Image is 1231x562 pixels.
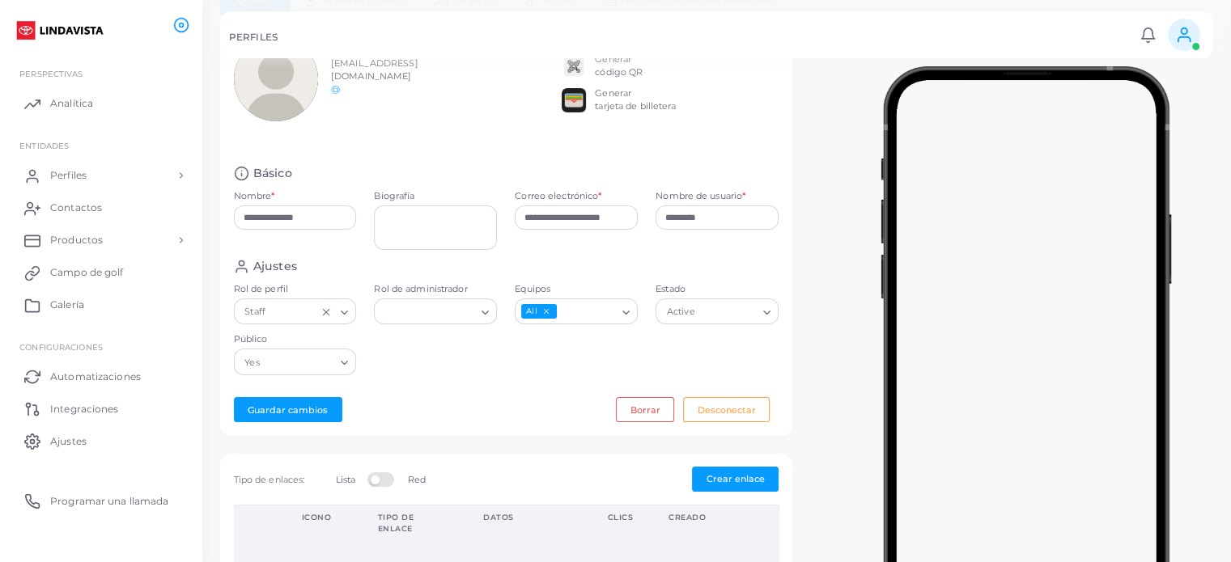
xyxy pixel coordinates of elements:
[683,397,770,422] button: Desconectar
[595,87,631,99] font: Generar
[248,404,328,416] font: Guardar cambios
[374,190,414,201] font: Biografía
[234,190,272,201] font: Nombre
[12,256,190,289] a: Campo de golf
[558,303,617,321] input: Buscar opción
[229,32,278,43] font: PERFILES
[656,283,686,294] font: Estado
[381,303,475,321] input: Buscar opción
[12,87,190,120] a: Analítica
[707,473,765,484] font: Crear enlace
[234,283,288,294] font: Rol de perfil
[50,234,103,246] font: Productos
[50,435,87,447] font: Ajustes
[12,289,190,321] a: Galería
[50,169,87,181] font: Perfiles
[595,66,643,78] font: código QR
[483,513,514,522] font: Datos
[243,304,268,321] span: Staff
[253,166,292,180] font: Básico
[12,224,190,256] a: Productos
[12,159,190,192] a: Perfiles
[243,354,262,371] span: Yes
[50,403,118,415] font: Integraciones
[12,425,190,457] a: Ajustes
[270,303,317,321] input: Buscar opción
[234,474,305,485] font: Tipo de enlaces:
[15,15,104,45] img: logo
[50,495,168,507] font: Programar una llamada
[50,97,93,109] font: Analítica
[50,298,84,311] font: Galería
[521,304,556,319] span: All
[595,100,676,112] font: tarjeta de billetera
[19,342,103,352] font: Configuraciones
[515,283,550,294] font: Equipos
[515,298,638,324] div: Buscar opción
[263,353,334,371] input: Buscar opción
[320,305,332,318] button: Borrar seleccionados
[234,333,268,344] font: Público
[50,201,102,213] font: Contactos
[664,304,697,321] span: Active
[50,266,123,278] font: Campo de golf
[378,513,414,533] font: Tipo de enlace
[50,370,141,382] font: Automatizaciones
[374,283,467,294] font: Rol de administrador
[234,397,342,422] button: Guardar cambios
[302,513,332,522] font: Icono
[656,190,742,201] font: Nombre de usuario
[408,474,426,485] font: Red
[692,467,779,491] button: Crear enlace
[253,259,297,273] font: Ajustes
[331,57,418,82] font: [EMAIL_ADDRESS][DOMAIN_NAME]
[234,349,357,374] div: Buscar opción
[698,404,756,416] font: Desconectar
[515,190,598,201] font: Correo electrónico
[669,513,706,522] font: Creado
[12,484,190,517] a: Programar una llamada
[698,303,757,321] input: Buscar opción
[331,83,340,95] a: @
[12,360,190,392] a: Automatizaciones
[12,392,190,425] a: Integraciones
[630,404,660,416] font: Borrar
[541,306,552,317] button: Deselect All
[19,141,69,150] font: ENTIDADES
[562,88,586,112] img: apple-wallet.png
[608,513,634,522] font: Clics
[336,474,356,485] font: Lista
[234,298,357,324] div: Buscar opción
[12,192,190,224] a: Contactos
[374,298,497,324] div: Buscar opción
[19,69,83,78] font: PERSPECTIVAS
[616,397,674,422] button: Borrar
[656,298,779,324] div: Buscar opción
